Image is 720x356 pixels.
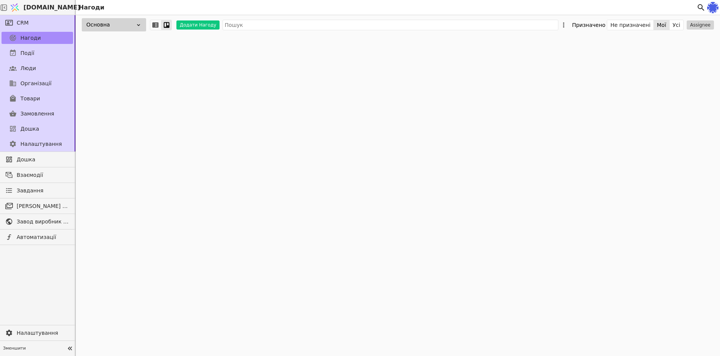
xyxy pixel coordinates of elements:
span: Замовлення [20,110,54,118]
input: Пошук [223,20,558,30]
a: Дошка [2,153,73,166]
span: CRM [17,19,29,27]
a: Товари [2,92,73,105]
a: Дошка [2,123,73,135]
a: CRM [2,17,73,29]
a: Організації [2,77,73,89]
a: Додати Нагоду [172,20,220,30]
a: Автоматизації [2,231,73,243]
a: Події [2,47,73,59]
span: Налаштування [17,329,69,337]
a: Взаємодії [2,169,73,181]
div: Призначено [572,20,605,30]
button: Не призначені [607,20,654,30]
span: Дошка [17,156,69,164]
a: Нагоди [2,32,73,44]
span: Події [20,49,34,57]
button: Мої [654,20,670,30]
span: [DOMAIN_NAME] [23,3,80,12]
span: Взаємодії [17,171,69,179]
span: Люди [20,64,36,72]
a: Налаштування [2,138,73,150]
a: [DOMAIN_NAME] [8,0,76,15]
button: Assignee [687,20,714,30]
span: Організації [20,80,51,87]
img: c71722e9364783ead8bdebe5e7601ae3 [707,2,718,13]
a: Замовлення [2,108,73,120]
button: Усі [670,20,683,30]
a: Налаштування [2,327,73,339]
span: Налаштування [20,140,62,148]
img: Logo [9,0,20,15]
span: Дошка [20,125,39,133]
a: Люди [2,62,73,74]
span: [PERSON_NAME] розсилки [17,202,69,210]
a: [PERSON_NAME] розсилки [2,200,73,212]
a: Завод виробник металочерепиці - B2B платформа [2,215,73,228]
span: Зменшити [3,345,65,352]
div: Основна [82,18,146,31]
button: Додати Нагоду [176,20,220,30]
h2: Нагоди [76,3,104,12]
span: Нагоди [20,34,41,42]
span: Товари [20,95,40,103]
span: Завдання [17,187,44,195]
span: Автоматизації [17,233,69,241]
a: Завдання [2,184,73,197]
span: Завод виробник металочерепиці - B2B платформа [17,218,69,226]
